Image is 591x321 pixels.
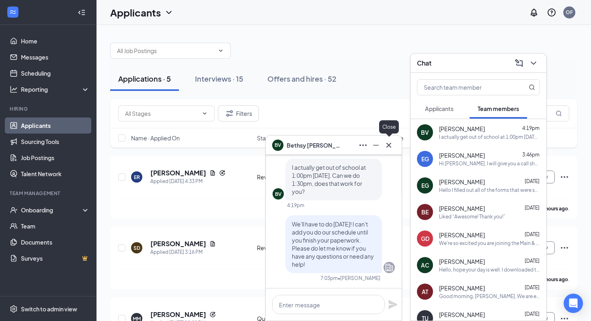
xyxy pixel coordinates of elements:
a: Home [21,33,90,49]
svg: ChevronDown [218,47,224,54]
span: [PERSON_NAME] [439,204,485,212]
svg: Company [384,263,394,272]
svg: MagnifyingGlass [529,84,535,91]
button: ComposeMessage [513,57,525,70]
h5: [PERSON_NAME] [150,310,206,319]
svg: Cross [384,140,394,150]
span: 3:46pm [522,152,540,158]
div: Good morning, [PERSON_NAME], We are excited for you to join the Main & Almond team. I wanted to c... [439,293,540,300]
div: Open Intercom Messenger [564,294,583,313]
h3: Chat [417,59,431,68]
input: All Stages [125,109,198,118]
div: Switch to admin view [21,305,77,313]
div: Review Stage [257,173,318,181]
div: AC [421,261,429,269]
div: Applied [DATE] 4:33 PM [150,177,226,185]
span: [PERSON_NAME] [439,125,485,133]
div: EG [421,155,429,163]
span: [PERSON_NAME] [439,257,485,265]
a: Talent Network [21,166,90,182]
span: Team members [478,105,519,112]
div: Hello, hope your day is well. I downloaded the hot schedules app and completed all the forms. Wha... [439,266,540,273]
svg: ComposeMessage [514,58,524,68]
a: Messages [21,49,90,65]
button: Cross [382,139,395,152]
svg: Ellipses [560,172,569,182]
svg: WorkstreamLogo [9,8,17,16]
b: 2 hours ago [542,206,568,212]
div: Reporting [21,85,90,93]
div: AT [422,288,428,296]
div: SD [133,245,140,251]
span: [DATE] [525,205,540,211]
div: ER [134,174,140,181]
span: [DATE] [525,311,540,317]
a: Applicants [21,117,90,134]
span: [PERSON_NAME] [439,178,485,186]
svg: Ellipses [358,140,368,150]
span: We'll have to do [DATE]! I can't add you do our schedule until you finish your paperwork. Please ... [292,220,374,268]
a: Job Postings [21,150,90,166]
div: 7:03pm [320,275,338,282]
span: [DATE] [525,258,540,264]
svg: QuestionInfo [547,8,556,17]
div: Hello I filled out all of the forms that were sent! I just wanted to confirm what time you'd like... [439,187,540,193]
svg: MagnifyingGlass [556,110,562,117]
span: [DATE] [525,231,540,237]
span: 4:19pm [522,125,540,131]
svg: Settings [10,305,18,313]
span: [DATE] [525,178,540,184]
div: BE [421,208,429,216]
svg: Minimize [371,140,381,150]
h1: Applicants [110,6,161,19]
div: EG [421,181,429,189]
span: [PERSON_NAME] [439,311,485,319]
svg: ChevronDown [529,58,538,68]
svg: Notifications [529,8,539,17]
input: All Job Postings [117,46,214,55]
span: [PERSON_NAME] [439,231,485,239]
div: GD [421,235,429,243]
button: Plane [388,300,398,309]
a: Sourcing Tools [21,134,90,150]
svg: Ellipses [560,243,569,253]
div: Applications · 5 [118,74,171,84]
span: Name · Applied On [131,134,180,142]
svg: Filter [225,109,234,118]
div: 4:19pm [287,202,304,209]
svg: UserCheck [10,206,18,214]
span: Job posting [322,134,353,142]
b: 4 hours ago [542,276,568,282]
svg: Document [209,241,216,247]
div: Team Management [10,190,88,197]
div: I actually get out of school at 1:00pm [DATE]. Can we do 1:30pm, does that work for you? [439,134,540,140]
button: ChevronDown [527,57,540,70]
span: Bethsy [PERSON_NAME] [287,141,343,150]
svg: ChevronDown [164,8,174,17]
button: Minimize [369,139,382,152]
svg: Analysis [10,85,18,93]
div: Hiring [10,105,88,112]
h5: [PERSON_NAME] [150,169,206,177]
div: We're so excited you are joining the Main & Almond [DEMOGRAPHIC_DATA]-fil-Ateam ! Do you know any... [439,240,540,247]
a: Scheduling [21,65,90,81]
button: Ellipses [357,139,369,152]
svg: Document [209,170,216,176]
div: Close [379,120,399,134]
div: Hi [PERSON_NAME], I will give you a call shortly! [439,160,540,167]
a: Team [21,218,90,234]
div: BV [275,191,281,198]
input: Search team member [417,80,513,95]
svg: ChevronDown [201,110,208,117]
span: [PERSON_NAME] [439,284,485,292]
span: [DATE] [525,284,540,290]
svg: Collapse [78,8,86,16]
a: Documents [21,234,90,250]
div: Interviews · 15 [195,74,243,84]
div: OF [566,9,573,16]
span: I actually get out of school at 1:00pm [DATE]. Can we do 1:30pm, does that work for you? [292,164,366,195]
h5: [PERSON_NAME] [150,239,206,248]
div: Onboarding [21,206,83,214]
div: Review Stage [257,244,318,252]
div: Liked “Awesome! Thank you!” [439,213,505,220]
